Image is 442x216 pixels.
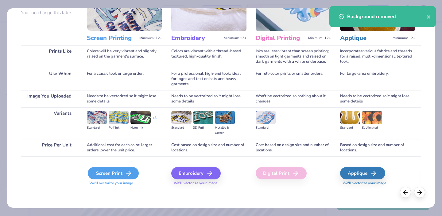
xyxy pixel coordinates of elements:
[171,139,246,156] div: Cost based on design size and number of locations.
[171,45,246,68] div: Colors are vibrant with a thread-based textured, high-quality finish.
[21,45,78,68] div: Prints Like
[171,34,221,42] h3: Embroidery
[215,125,235,136] div: Metallic & Glitter
[340,45,415,68] div: Incorporates various fabrics and threads for a raised, multi-dimensional, textured look.
[87,181,162,186] span: We'll vectorize your image.
[256,45,331,68] div: Inks are less vibrant than screen printing; smooth on light garments and raised on dark garments ...
[340,139,415,156] div: Based on design size and number of locations.
[139,36,162,40] span: Minimum: 12+
[340,68,415,90] div: For large-area embroidery.
[347,13,427,20] div: Background removed
[362,111,382,124] img: Sublimated
[21,10,78,15] p: You can change this later.
[87,34,137,42] h3: Screen Printing
[340,167,385,179] div: Applique
[193,125,213,130] div: 3D Puff
[256,90,331,107] div: Won't be vectorized so nothing about it changes
[88,167,139,179] div: Screen Print
[224,36,246,40] span: Minimum: 12+
[193,111,213,124] img: 3D Puff
[393,36,415,40] span: Minimum: 12+
[109,125,129,130] div: Puff Ink
[256,111,276,124] img: Standard
[340,181,415,186] span: We'll vectorize your image.
[340,34,390,42] h3: Applique
[21,90,78,107] div: Image You Uploaded
[427,13,431,20] button: close
[21,107,78,139] div: Variants
[87,90,162,107] div: Needs to be vectorized so it might lose some details
[171,68,246,90] div: For a professional, high-end look; ideal for logos and text on hats and heavy garments.
[308,36,331,40] span: Minimum: 12+
[171,125,192,130] div: Standard
[171,90,246,107] div: Needs to be vectorized so it might lose some details
[340,125,360,130] div: Standard
[171,111,192,124] img: Standard
[130,111,151,124] img: Neon Ink
[340,90,415,107] div: Needs to be vectorized so it might lose some details
[362,125,382,130] div: Sublimated
[215,111,235,124] img: Metallic & Glitter
[21,139,78,156] div: Price Per Unit
[87,125,107,130] div: Standard
[256,167,307,179] div: Digital Print
[256,34,306,42] h3: Digital Printing
[152,115,157,126] div: + 3
[256,68,331,90] div: For full-color prints or smaller orders.
[130,125,151,130] div: Neon Ink
[87,68,162,90] div: For a classic look or large order.
[21,68,78,90] div: Use When
[340,111,360,124] img: Standard
[171,181,246,186] span: We'll vectorize your image.
[87,139,162,156] div: Additional cost for each color; larger orders lower the unit price.
[256,125,276,130] div: Standard
[171,167,221,179] div: Embroidery
[87,45,162,68] div: Colors will be very vibrant and slightly raised on the garment's surface.
[256,139,331,156] div: Cost based on design size and number of locations.
[109,111,129,124] img: Puff Ink
[87,111,107,124] img: Standard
